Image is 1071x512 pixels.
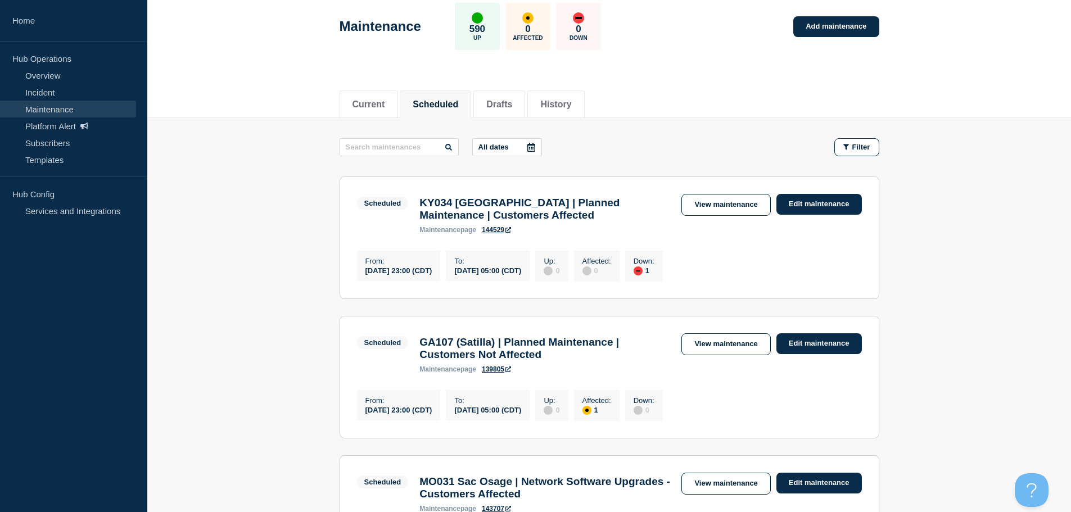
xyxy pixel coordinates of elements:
[573,12,584,24] div: down
[364,338,401,347] div: Scheduled
[570,35,588,41] p: Down
[482,365,511,373] a: 139805
[544,405,559,415] div: 0
[681,333,770,355] a: View maintenance
[472,12,483,24] div: up
[413,99,458,110] button: Scheduled
[513,35,543,41] p: Affected
[634,266,643,275] div: down
[634,265,654,275] div: 1
[576,24,581,35] p: 0
[469,24,485,35] p: 590
[340,138,459,156] input: Search maintenances
[582,406,591,415] div: affected
[340,19,421,34] h1: Maintenance
[544,396,559,405] p: Up :
[544,266,553,275] div: disabled
[681,473,770,495] a: View maintenance
[419,475,670,500] h3: MO031 Sac Osage | Network Software Upgrades - Customers Affected
[353,99,385,110] button: Current
[681,194,770,216] a: View maintenance
[365,405,432,414] div: [DATE] 23:00 (CDT)
[365,257,432,265] p: From :
[525,24,530,35] p: 0
[478,143,509,151] p: All dates
[776,333,862,354] a: Edit maintenance
[365,265,432,275] div: [DATE] 23:00 (CDT)
[522,12,534,24] div: affected
[419,226,460,234] span: maintenance
[834,138,879,156] button: Filter
[365,396,432,405] p: From :
[544,257,559,265] p: Up :
[486,99,512,110] button: Drafts
[1015,473,1049,507] iframe: Help Scout Beacon - Open
[776,194,862,215] a: Edit maintenance
[634,257,654,265] p: Down :
[540,99,571,110] button: History
[364,199,401,207] div: Scheduled
[454,265,521,275] div: [DATE] 05:00 (CDT)
[776,473,862,493] a: Edit maintenance
[419,365,460,373] span: maintenance
[482,226,511,234] a: 144529
[634,406,643,415] div: disabled
[582,265,611,275] div: 0
[454,257,521,265] p: To :
[419,197,670,221] h3: KY034 [GEOGRAPHIC_DATA] | Planned Maintenance | Customers Affected
[419,365,476,373] p: page
[454,405,521,414] div: [DATE] 05:00 (CDT)
[544,265,559,275] div: 0
[419,336,670,361] h3: GA107 (Satilla) | Planned Maintenance | Customers Not Affected
[634,405,654,415] div: 0
[793,16,879,37] a: Add maintenance
[419,226,476,234] p: page
[852,143,870,151] span: Filter
[364,478,401,486] div: Scheduled
[473,35,481,41] p: Up
[472,138,542,156] button: All dates
[454,396,521,405] p: To :
[582,266,591,275] div: disabled
[582,405,611,415] div: 1
[634,396,654,405] p: Down :
[582,396,611,405] p: Affected :
[544,406,553,415] div: disabled
[582,257,611,265] p: Affected :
